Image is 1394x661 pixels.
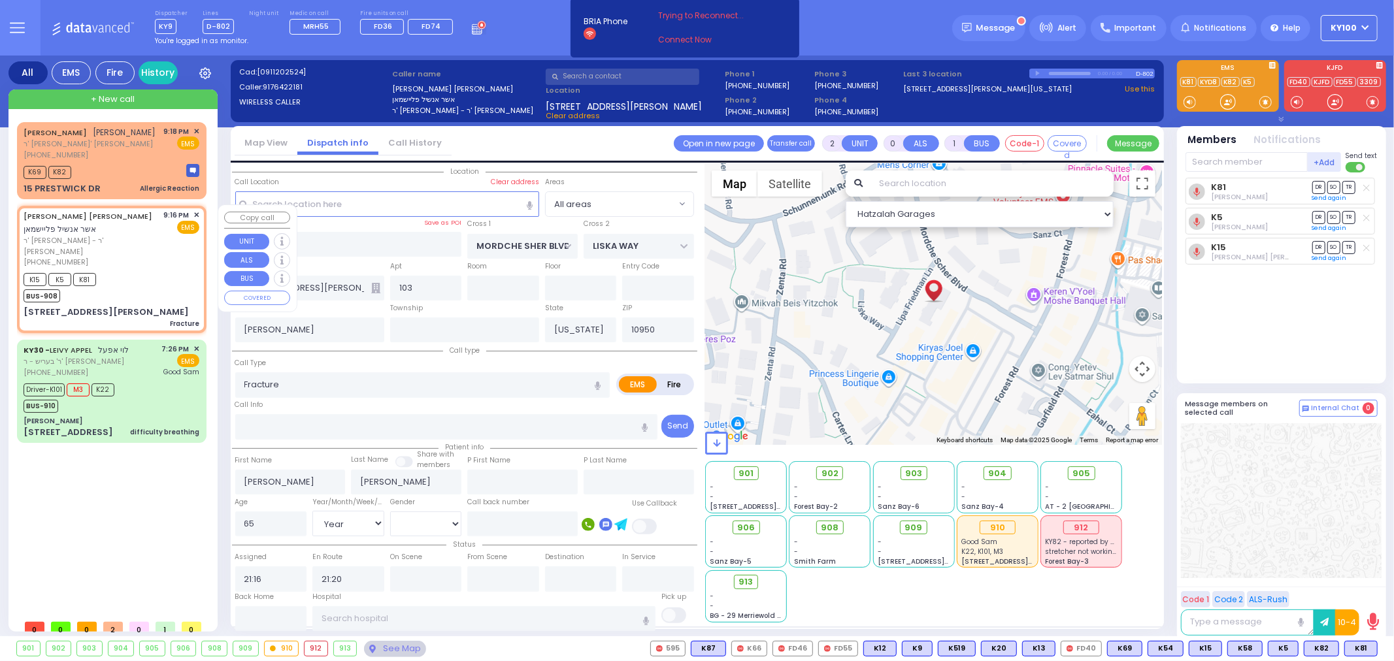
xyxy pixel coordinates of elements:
[235,455,273,466] label: First Name
[467,497,529,508] label: Call back number
[235,497,248,508] label: Age
[446,540,482,549] span: Status
[249,10,278,18] label: Night unit
[710,492,714,502] span: -
[24,211,152,221] a: [PERSON_NAME] [PERSON_NAME]
[265,641,299,656] div: 910
[24,223,96,234] span: אשר אנשיל פליישמאן
[224,234,269,250] button: UNIT
[710,556,752,566] span: Sanz Bay-5
[186,164,199,177] img: message-box.svg
[739,575,754,588] span: 913
[546,100,702,110] span: [STREET_ADDRESS][PERSON_NAME]
[1181,591,1210,607] button: Code 1
[757,170,822,197] button: Show satellite imagery
[390,497,415,508] label: Gender
[1046,537,1127,547] span: KY82 - reported by KY83
[224,291,290,305] button: COVERED
[961,547,1003,556] span: K22, K101, M3
[658,34,761,46] a: Connect Now
[77,622,97,632] span: 0
[73,273,96,286] span: K81
[239,67,388,78] label: Cad:
[691,641,726,656] div: K87
[164,210,190,220] span: 9:16 PM
[67,383,90,396] span: M3
[725,80,789,90] label: [PHONE_NUMBER]
[584,219,610,229] label: Cross 2
[1283,22,1301,34] span: Help
[863,641,897,656] div: BLS
[155,36,248,46] span: You're logged in as monitor.
[1046,482,1050,492] span: -
[1194,22,1246,34] span: Notifications
[737,521,755,534] span: 906
[1189,641,1222,656] div: BLS
[290,10,345,18] label: Medic on call
[351,455,388,465] label: Last Name
[1211,222,1268,232] span: Chaim Elozer Farkas
[545,191,694,216] span: All areas
[1299,400,1378,417] button: Internal Chat 0
[1198,77,1220,87] a: KYD8
[424,218,461,227] label: Save as POI
[794,547,798,556] span: -
[235,592,274,602] label: Back Home
[814,106,879,116] label: [PHONE_NUMBER]
[390,303,423,314] label: Township
[1321,15,1378,41] button: Ky100
[767,135,815,152] button: Transfer call
[1346,151,1378,161] span: Send text
[988,467,1006,480] span: 904
[140,184,199,193] div: Allergic Reaction
[155,19,176,34] span: KY9
[710,601,714,611] span: -
[814,95,899,106] span: Phone 4
[235,137,297,149] a: Map View
[177,354,199,367] span: EMS
[1312,404,1360,413] span: Internal Chat
[938,641,976,656] div: K519
[24,383,65,396] span: Driver-K101
[203,19,234,34] span: D-802
[257,67,306,77] span: [0911202524]
[554,198,591,211] span: All areas
[91,383,114,396] span: K22
[778,645,785,652] img: red-radio-icon.svg
[1129,356,1155,382] button: Map camera controls
[392,69,541,80] label: Caller name
[25,622,44,632] span: 0
[334,641,357,656] div: 913
[546,192,676,216] span: All areas
[962,23,972,33] img: message.svg
[24,416,82,426] div: [PERSON_NAME]
[691,641,726,656] div: BLS
[545,303,563,314] label: State
[658,10,761,22] span: Trying to Reconnect...
[177,137,199,150] span: EMS
[312,497,384,508] div: Year/Month/Week/Day
[1057,22,1076,34] span: Alert
[392,105,541,116] label: ר' [PERSON_NAME] - ר' [PERSON_NAME]
[235,358,267,368] label: Call Type
[422,21,441,31] span: FD74
[93,127,156,138] span: [PERSON_NAME]
[177,221,199,234] span: EMS
[444,167,486,176] span: Location
[52,20,139,36] img: Logo
[77,641,102,656] div: 903
[443,346,486,355] span: Call type
[392,84,541,95] label: [PERSON_NAME] [PERSON_NAME]
[392,94,541,105] label: אשר אנשיל פליישמאן
[725,106,789,116] label: [PHONE_NUMBER]
[171,641,196,656] div: 906
[546,69,699,85] input: Search a contact
[182,622,201,632] span: 0
[863,641,897,656] div: K12
[108,641,134,656] div: 904
[24,127,87,138] a: [PERSON_NAME]
[312,552,342,562] label: En Route
[622,303,632,314] label: ZIP
[1129,170,1155,197] button: Toggle fullscreen view
[710,537,714,547] span: -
